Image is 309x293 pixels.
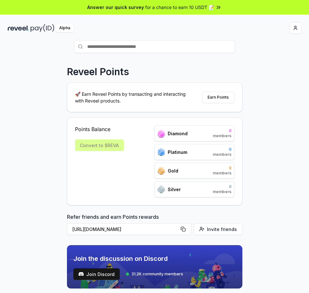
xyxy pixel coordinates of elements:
[213,147,231,152] span: 0
[86,271,115,278] span: Join Discord
[213,189,231,194] span: members
[73,254,183,263] span: Join the discussion on Discord
[168,130,188,137] span: Diamond
[207,226,237,233] span: Invite friends
[75,91,191,104] p: 🚀 Earn Reveel Points by transacting and interacting with Reveel products.
[168,186,181,193] span: Silver
[157,185,165,193] img: ranks_icon
[67,223,191,235] button: [URL][DOMAIN_NAME]
[157,167,165,175] img: ranks_icon
[213,133,231,138] span: members
[213,184,231,189] span: 0
[73,268,120,280] button: Join Discord
[75,125,124,133] span: Points Balance
[213,152,231,157] span: members
[8,24,29,32] img: reveel_dark
[168,167,178,174] span: Gold
[67,245,242,289] img: discord_banner
[194,223,242,235] button: Invite friends
[87,4,144,11] span: Answer our quick survey
[67,66,129,77] p: Reveel Points
[157,129,165,138] img: ranks_icon
[157,148,165,156] img: ranks_icon
[131,271,183,277] span: 31.2K community members
[73,268,120,280] a: testJoin Discord
[67,213,242,237] div: Refer friends and earn Points rewards
[202,92,234,103] button: Earn Points
[145,4,214,11] span: for a chance to earn 10 USDT 📝
[79,271,84,277] img: test
[213,165,231,171] span: 0
[168,149,187,155] span: Platinum
[56,24,74,32] div: Alpha
[31,24,54,32] img: pay_id
[213,171,231,176] span: members
[213,128,231,133] span: 0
